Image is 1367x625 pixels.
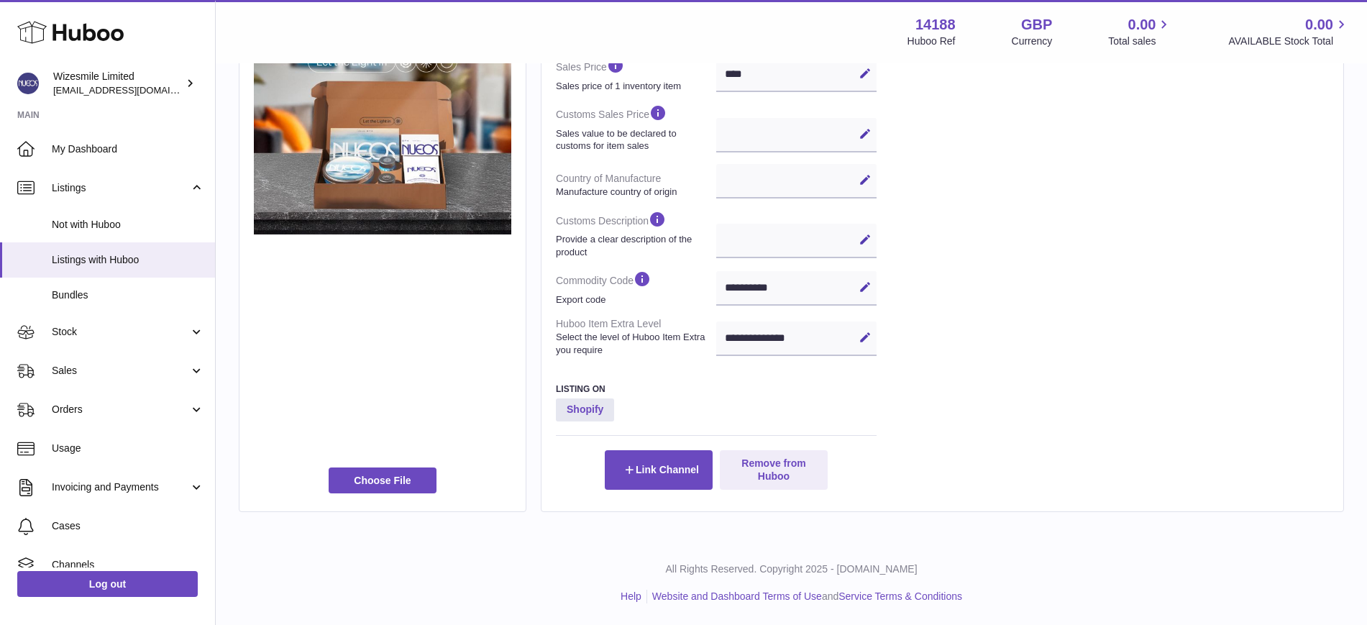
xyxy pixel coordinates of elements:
span: Usage [52,442,204,455]
strong: Sales price of 1 inventory item [556,80,713,93]
span: Listings [52,181,189,195]
span: Orders [52,403,189,416]
button: Link Channel [605,450,713,489]
p: All Rights Reserved. Copyright 2025 - [DOMAIN_NAME] [227,562,1355,576]
strong: Provide a clear description of the product [556,233,713,258]
span: My Dashboard [52,142,204,156]
span: Stock [52,325,189,339]
strong: 14188 [915,15,956,35]
dt: Country of Manufacture [556,166,716,204]
a: Log out [17,571,198,597]
img: internalAdmin-14188@internal.huboo.com [17,73,39,94]
strong: GBP [1021,15,1052,35]
a: 0.00 Total sales [1108,15,1172,48]
strong: Sales value to be declared to customs for item sales [556,127,713,152]
dt: Customs Sales Price [556,98,716,158]
dt: Sales Price [556,50,716,98]
dt: Commodity Code [556,264,716,311]
span: AVAILABLE Stock Total [1228,35,1350,48]
strong: Shopify [556,398,614,421]
span: 0.00 [1128,15,1156,35]
strong: Select the level of Huboo Item Extra you require [556,331,713,356]
span: Sales [52,364,189,378]
span: Invoicing and Payments [52,480,189,494]
span: Not with Huboo [52,218,204,232]
dt: Customs Description [556,204,716,264]
span: Listings with Huboo [52,253,204,267]
span: Choose File [329,467,436,493]
div: Wizesmile Limited [53,70,183,97]
a: Website and Dashboard Terms of Use [652,590,822,602]
a: 0.00 AVAILABLE Stock Total [1228,15,1350,48]
span: Channels [52,558,204,572]
button: Remove from Huboo [720,450,828,489]
a: Service Terms & Conditions [838,590,962,602]
span: 0.00 [1305,15,1333,35]
strong: Manufacture country of origin [556,186,713,199]
div: Currency [1012,35,1053,48]
span: [EMAIL_ADDRESS][DOMAIN_NAME] [53,84,211,96]
li: and [647,590,962,603]
span: Total sales [1108,35,1172,48]
a: Help [621,590,641,602]
strong: Export code [556,293,713,306]
h3: Listing On [556,383,877,395]
span: Cases [52,519,204,533]
dt: Huboo Item Extra Level [556,311,716,362]
span: Bundles [52,288,204,302]
div: Huboo Ref [907,35,956,48]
